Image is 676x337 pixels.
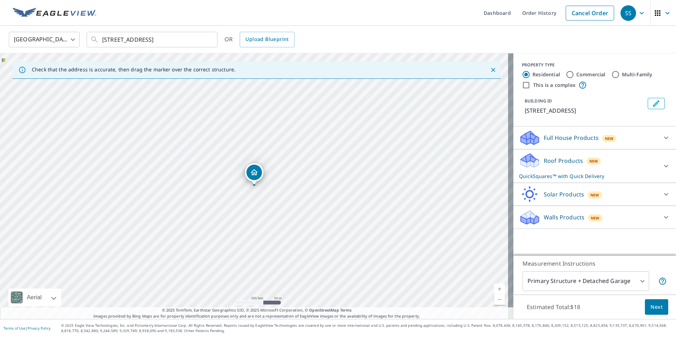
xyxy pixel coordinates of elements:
span: © 2025 TomTom, Earthstar Geographics SIO, © 2025 Microsoft Corporation, © [162,307,352,313]
span: Next [651,303,663,312]
p: Full House Products [544,134,599,142]
div: SS [620,5,636,21]
label: Multi-Family [622,71,653,78]
p: Check that the address is accurate, then drag the marker over the correct structure. [32,66,235,73]
p: Measurement Instructions [523,259,667,268]
div: PROPERTY TYPE [522,62,668,68]
a: OpenStreetMap [309,307,339,313]
p: | [4,326,51,330]
div: Aerial [8,289,61,306]
span: Your report will include the primary structure and a detached garage if one exists. [658,277,667,285]
div: Aerial [25,289,44,306]
button: Close [489,65,498,75]
a: Terms [340,307,352,313]
button: Next [645,299,668,315]
span: New [590,192,599,198]
a: Upload Blueprint [240,32,294,47]
div: Solar ProductsNew [519,186,670,203]
p: [STREET_ADDRESS] [525,106,645,115]
span: New [589,158,598,164]
div: Full House ProductsNew [519,129,670,146]
p: BUILDING ID [525,98,552,104]
p: QuickSquares™ with Quick Delivery [519,172,658,180]
img: EV Logo [13,8,96,18]
span: New [591,215,600,221]
input: Search by address or latitude-longitude [102,30,203,49]
span: Upload Blueprint [245,35,289,44]
p: Solar Products [544,190,584,199]
div: Roof ProductsNewQuickSquares™ with Quick Delivery [519,152,670,180]
a: Privacy Policy [28,326,51,331]
p: Roof Products [544,156,583,165]
span: New [605,136,614,141]
label: Residential [532,71,560,78]
label: Commercial [576,71,606,78]
p: Walls Products [544,213,584,221]
a: Terms of Use [4,326,25,331]
div: OR [225,32,295,47]
p: © 2025 Eagle View Technologies, Inc. and Pictometry International Corp. All Rights Reserved. Repo... [61,323,672,333]
button: Edit building 1 [648,98,665,109]
div: Primary Structure + Detached Garage [523,271,649,291]
div: Dropped pin, building 1, Residential property, 36117 N 85th Pl Scottsdale, AZ 85266 [245,163,263,185]
label: This is a complex [533,82,576,89]
a: Current Level 17, Zoom Out [494,294,505,305]
p: Estimated Total: $18 [521,299,586,315]
a: Current Level 17, Zoom In [494,284,505,294]
a: Cancel Order [566,6,614,20]
div: Walls ProductsNew [519,209,670,226]
div: [GEOGRAPHIC_DATA] [9,30,80,49]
